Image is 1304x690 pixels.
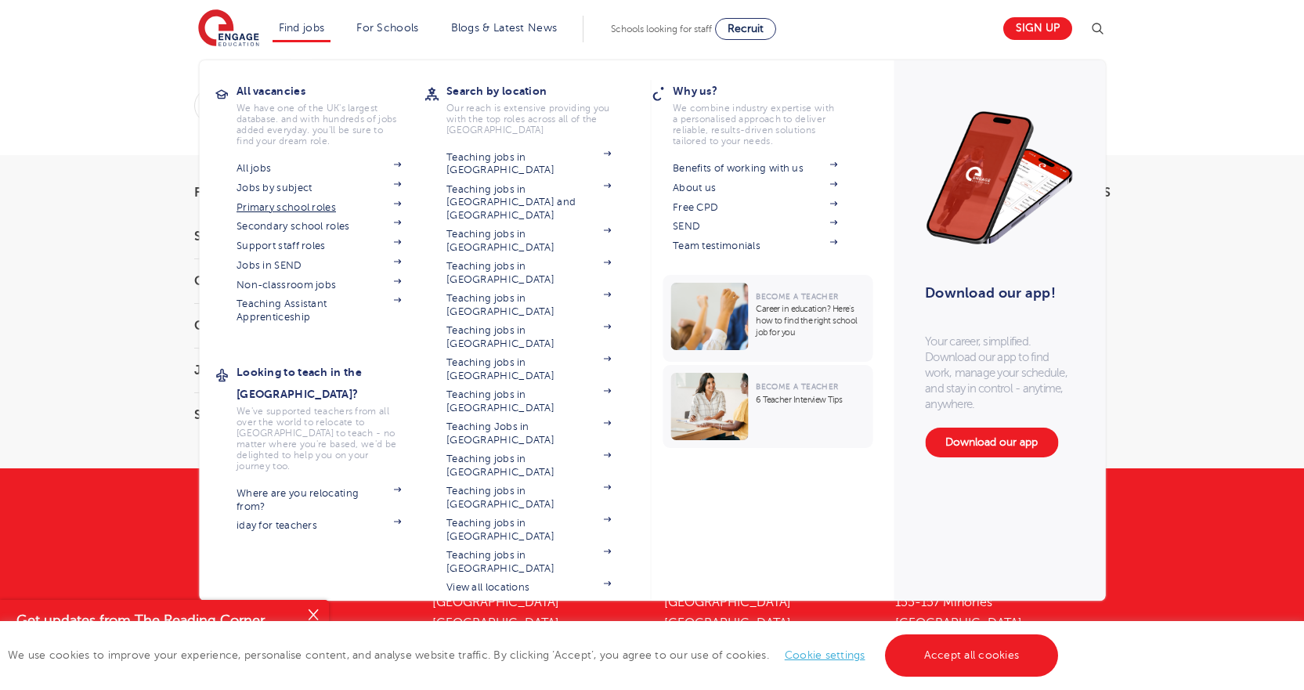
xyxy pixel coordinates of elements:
[663,275,876,362] a: Become a TeacherCareer in education? Here’s how to find the right school job for you
[446,151,611,177] a: Teaching jobs in [GEOGRAPHIC_DATA]
[237,182,401,194] a: Jobs by subject
[446,324,611,350] a: Teaching jobs in [GEOGRAPHIC_DATA]
[673,103,837,146] p: We combine industry expertise with a personalised approach to deliver reliable, results-driven so...
[237,279,401,291] a: Non-classroom jobs
[756,292,838,301] span: Become a Teacher
[756,303,865,338] p: Career in education? Here’s how to find the right school job for you
[1003,17,1072,40] a: Sign up
[446,485,611,511] a: Teaching jobs in [GEOGRAPHIC_DATA]
[446,80,634,102] h3: Search by location
[673,80,861,146] a: Why us?We combine industry expertise with a personalised approach to deliver reliable, results-dr...
[446,260,611,286] a: Teaching jobs in [GEOGRAPHIC_DATA]
[446,453,611,479] a: Teaching jobs in [GEOGRAPHIC_DATA]
[194,186,241,199] span: Filters
[237,259,401,272] a: Jobs in SEND
[237,361,424,405] h3: Looking to teach in the [GEOGRAPHIC_DATA]?
[663,365,876,448] a: Become a Teacher6 Teacher Interview Tips
[237,220,401,233] a: Secondary school roles
[194,88,937,124] div: Submit
[237,298,401,323] a: Teaching Assistant Apprenticeship
[194,230,367,243] h3: Start Date
[8,649,1062,661] span: We use cookies to improve your experience, personalise content, and analyse website traffic. By c...
[451,22,558,34] a: Blogs & Latest News
[446,581,611,594] a: View all locations
[785,649,865,661] a: Cookie settings
[237,406,401,471] p: We've supported teachers from all over the world to relocate to [GEOGRAPHIC_DATA] to teach - no m...
[925,334,1074,412] p: Your career, simplified. Download our app to find work, manage your schedule, and stay in control...
[198,9,259,49] img: Engage Education
[16,611,296,630] h4: Get updates from The Reading Corner
[237,519,401,532] a: iday for teachers
[673,182,837,194] a: About us
[446,103,611,135] p: Our reach is extensive providing you with the top roles across all of the [GEOGRAPHIC_DATA]
[237,162,401,175] a: All jobs
[446,228,611,254] a: Teaching jobs in [GEOGRAPHIC_DATA]
[237,80,424,102] h3: All vacancies
[194,364,367,377] h3: Job Type
[237,487,401,513] a: Where are you relocating from?
[446,421,611,446] a: Teaching Jobs in [GEOGRAPHIC_DATA]
[673,201,837,214] a: Free CPD
[446,388,611,414] a: Teaching jobs in [GEOGRAPHIC_DATA]
[885,634,1059,677] a: Accept all cookies
[279,22,325,34] a: Find jobs
[446,80,634,135] a: Search by locationOur reach is extensive providing you with the top roles across all of the [GEOG...
[756,394,865,406] p: 6 Teacher Interview Tips
[673,240,837,252] a: Team testimonials
[673,80,861,102] h3: Why us?
[925,276,1067,310] h3: Download our app!
[237,201,401,214] a: Primary school roles
[446,356,611,382] a: Teaching jobs in [GEOGRAPHIC_DATA]
[237,361,424,471] a: Looking to teach in the [GEOGRAPHIC_DATA]?We've supported teachers from all over the world to rel...
[237,240,401,252] a: Support staff roles
[237,80,424,146] a: All vacanciesWe have one of the UK's largest database. and with hundreds of jobs added everyday. ...
[237,103,401,146] p: We have one of the UK's largest database. and with hundreds of jobs added everyday. you'll be sur...
[925,428,1058,457] a: Download our app
[194,275,367,287] h3: County
[715,18,776,40] a: Recruit
[446,183,611,222] a: Teaching jobs in [GEOGRAPHIC_DATA] and [GEOGRAPHIC_DATA]
[446,292,611,318] a: Teaching jobs in [GEOGRAPHIC_DATA]
[298,600,329,631] button: Close
[194,320,367,332] h3: City
[673,162,837,175] a: Benefits of working with us
[728,23,764,34] span: Recruit
[611,23,712,34] span: Schools looking for staff
[756,382,838,391] span: Become a Teacher
[194,409,367,421] h3: Sector
[356,22,418,34] a: For Schools
[446,517,611,543] a: Teaching jobs in [GEOGRAPHIC_DATA]
[673,220,837,233] a: SEND
[446,549,611,575] a: Teaching jobs in [GEOGRAPHIC_DATA]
